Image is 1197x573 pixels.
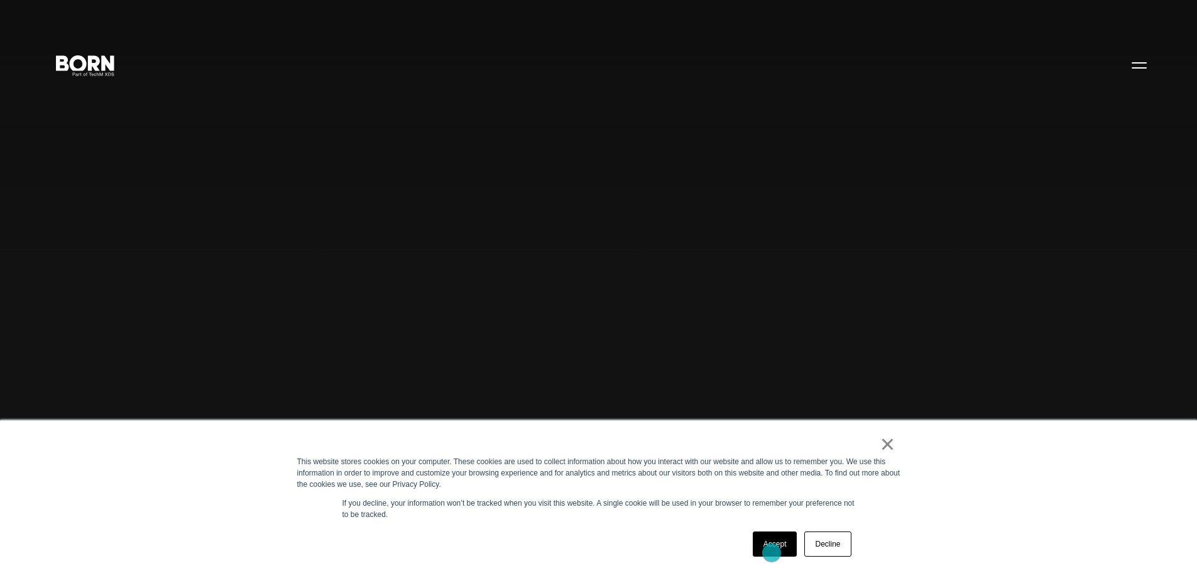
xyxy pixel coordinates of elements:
p: If you decline, your information won’t be tracked when you visit this website. A single cookie wi... [342,498,855,520]
div: This website stores cookies on your computer. These cookies are used to collect information about... [297,456,900,490]
button: Open [1124,52,1154,78]
a: Accept [753,531,797,557]
a: Decline [804,531,851,557]
a: × [880,438,895,450]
